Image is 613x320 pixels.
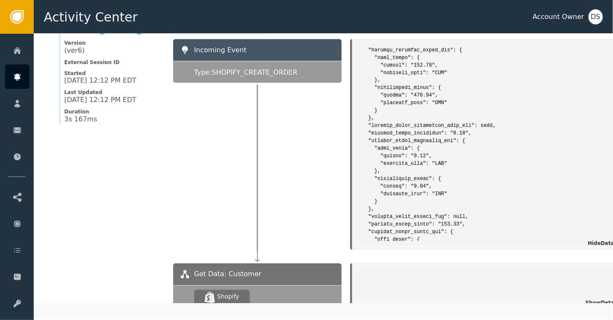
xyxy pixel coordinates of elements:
span: (ver 6 ) [64,46,85,55]
span: Version [64,40,165,46]
span: External Session ID [64,59,165,66]
span: Get Data: Customer [194,269,262,280]
span: Last Updated [64,89,165,96]
span: [DATE] 12:12 PM EDT [64,77,137,85]
span: Incoming Event [194,46,247,54]
span: Type: SHOPIFY_CREATE_ORDER [194,67,298,78]
span: Started [64,70,165,77]
div: Account Owner [533,12,584,22]
button: DS [589,9,603,24]
span: 3s 167ms [64,116,97,124]
div: Shopify [217,293,239,301]
span: Duration [64,109,165,116]
span: Activity Center [44,8,138,27]
span: [DATE] 12:12 PM EDT [64,96,137,105]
